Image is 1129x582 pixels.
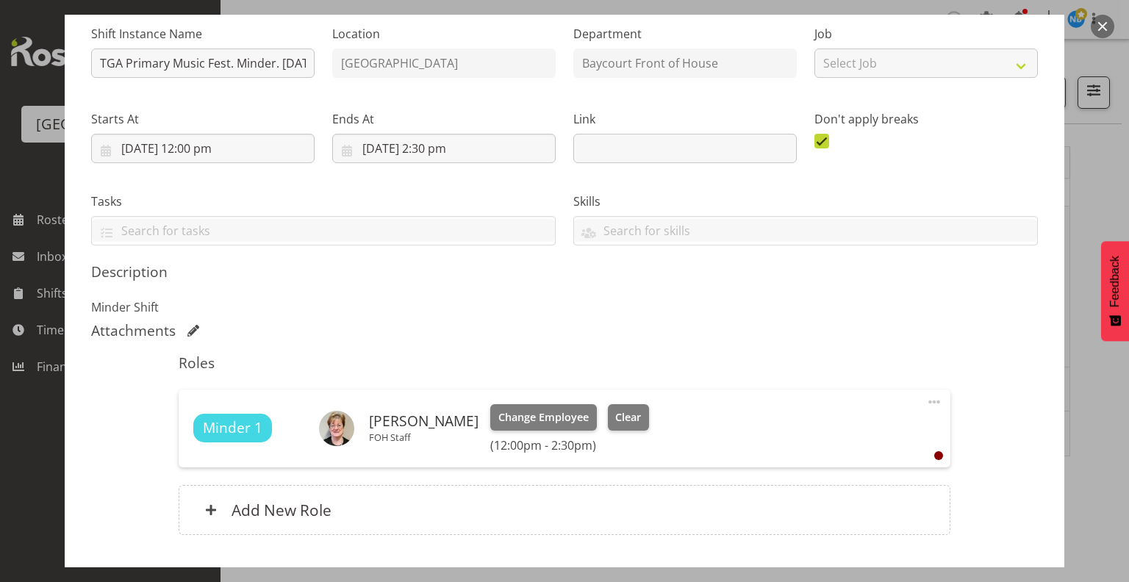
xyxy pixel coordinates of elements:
label: Ends At [332,110,556,128]
label: Shift Instance Name [91,25,315,43]
div: User is clocked out [934,451,943,460]
span: Minder 1 [203,417,262,439]
span: Change Employee [498,409,589,425]
span: Feedback [1108,256,1122,307]
input: Click to select... [91,134,315,163]
img: chris-darlington75c5593f9748220f2af2b84d1bade544.png [319,411,354,446]
label: Don't apply breaks [814,110,1038,128]
button: Change Employee [490,404,597,431]
input: Search for tasks [92,219,555,242]
label: Job [814,25,1038,43]
h5: Attachments [91,322,176,339]
label: Location [332,25,556,43]
button: Feedback - Show survey [1101,241,1129,341]
h6: Add New Role [232,500,331,520]
label: Department [573,25,797,43]
h6: [PERSON_NAME] [369,413,479,429]
p: FOH Staff [369,431,479,443]
label: Link [573,110,797,128]
h5: Roles [179,354,950,372]
input: Click to select... [332,134,556,163]
button: Clear [608,404,650,431]
input: Search for skills [574,219,1037,242]
h5: Description [91,263,1038,281]
label: Starts At [91,110,315,128]
span: Clear [615,409,641,425]
label: Tasks [91,193,556,210]
input: Shift Instance Name [91,48,315,78]
p: Minder Shift [91,298,1038,316]
h6: (12:00pm - 2:30pm) [490,438,649,453]
label: Skills [573,193,1038,210]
